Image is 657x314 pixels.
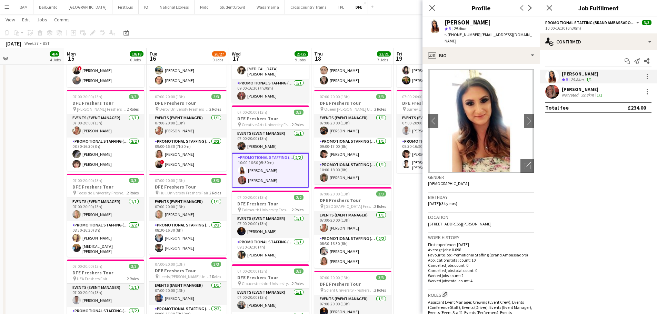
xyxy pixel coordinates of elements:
span: [STREET_ADDRESS][PERSON_NAME] [428,221,491,226]
span: 2 Roles [127,276,139,281]
div: [PERSON_NAME] [562,71,598,77]
div: Open photos pop-in [520,159,534,173]
button: [GEOGRAPHIC_DATA] [63,0,112,14]
span: [DEMOGRAPHIC_DATA] [428,181,469,186]
p: Cancelled jobs count: 0 [428,263,534,268]
span: Jobs [37,17,47,23]
span: Leeds [PERSON_NAME] University Freshers Fair [159,274,209,279]
span: Mon [67,51,76,57]
p: Worked jobs total count: 4 [428,278,534,283]
span: 21/21 [377,51,391,57]
div: 07:00-20:00 (13h)3/3DFE Freshers Tour Creative Arts University Freshers Fair2 RolesEvents (Event ... [232,105,309,188]
button: Cross Country Trains [285,0,332,14]
p: Favourite job: Promotional Staffing (Brand Ambassadors) [428,252,534,257]
span: 18 [313,54,323,62]
button: BAM [14,0,33,14]
app-card-role: Events (Event Manager)1/107:00-20:00 (13h)[PERSON_NAME] [149,198,227,221]
h3: DFE Freshers Tour [149,100,227,106]
div: 9 Jobs [212,57,226,62]
span: Solent University Freshers Fair [324,287,374,293]
span: 3/3 [211,178,221,183]
app-job-card: 07:00-20:00 (13h)3/3DFE Freshers Tour [GEOGRAPHIC_DATA] Freshers Fair2 RolesEvents (Event Manager... [314,187,391,268]
p: Applications total count: 10 [428,257,534,263]
div: [DATE] [6,40,21,47]
span: 5 [449,26,451,31]
span: 07:00-20:00 (13h) [320,191,350,196]
span: View [6,17,15,23]
span: 07:00-20:00 (13h) [237,195,267,200]
button: DFE [350,0,368,14]
span: 17 [231,54,241,62]
span: 3/3 [642,20,651,25]
h3: DFE Freshers Tour [314,100,391,106]
span: 07:00-20:00 (13h) [155,178,185,183]
h3: DFE Freshers Tour [67,270,144,276]
button: First Bus [112,0,139,14]
app-job-card: 07:00-20:00 (13h)3/3DFE Freshers Tour [PERSON_NAME] Freshers Fair2 RolesEvents (Event Manager)1/1... [67,90,144,171]
app-job-card: 07:00-20:00 (13h)3/3DFE Freshers Tour Teesside University Freshers Fair2 RolesEvents (Event Manag... [67,174,144,257]
span: 2 Roles [209,107,221,112]
div: 9 Jobs [295,57,308,62]
app-card-role: Promotional Staffing (Brand Ambassadors)2/208:30-16:30 (8h)[PERSON_NAME][PERSON_NAME] [314,235,391,268]
div: [PERSON_NAME] [445,19,491,26]
h3: Location [428,214,534,220]
div: 10:00-16:30 (6h30m) [545,26,651,31]
span: 5 [566,77,568,82]
span: 15 [66,54,76,62]
app-card-role: Events (Event Manager)1/107:00-20:00 (13h)[PERSON_NAME] [397,114,474,138]
span: 3/3 [294,110,303,115]
span: 3/3 [376,94,386,99]
span: Wed [232,51,241,57]
h3: DFE Freshers Tour [314,197,391,203]
span: 2 Roles [292,207,303,212]
div: 92.8km [580,92,595,98]
button: Promotional Staffing (Brand Ambassadors) [545,20,640,25]
app-card-role: Promotional Staffing (Brand Ambassadors)1/109:30-16:30 (7h)[PERSON_NAME] [232,238,309,262]
span: Fri [397,51,402,57]
h3: Work history [428,234,534,241]
h3: DFE Freshers Tour [67,184,144,190]
button: TPE [332,0,350,14]
span: 3/3 [129,264,139,269]
app-card-role: Events (Event Manager)1/107:00-20:00 (13h)[PERSON_NAME] [232,288,309,312]
span: 3/3 [376,191,386,196]
app-card-role: Promotional Staffing (Brand Ambassadors)1/109:00-16:30 (7h30m)[PERSON_NAME] [232,79,309,103]
h3: Birthday [428,194,534,200]
h3: DFE Freshers Tour [314,281,391,287]
span: 16 [148,54,157,62]
span: 2 Roles [127,107,139,112]
div: 29.8km [569,77,585,83]
p: First experience: [DATE] [428,242,534,247]
div: Bio [422,47,540,64]
h3: DFE Freshers Tour [232,115,309,122]
span: Surrey University Freshers Fair [407,107,457,112]
span: 07:00-20:00 (13h) [155,94,185,99]
div: 07:00-20:00 (13h)2/2DFE Freshers Tour Falmouth University Freshers Fair2 RolesEvents (Event Manag... [232,191,309,262]
div: Total fee [545,104,569,111]
h3: DFE Freshers Tour [232,201,309,207]
h3: DFE Freshers Tour [397,100,474,106]
span: 2 Roles [374,287,386,293]
span: Comms [54,17,70,23]
span: Teesside University Freshers Fair [77,190,127,195]
span: Queen [PERSON_NAME] University Freshers Fair [324,107,374,112]
h3: DFE Freshers Tour [149,267,227,274]
span: 2 Roles [127,190,139,195]
h3: Job Fulfilment [540,3,657,12]
app-card-role: Promotional Staffing (Brand Ambassadors)2/208:30-16:30 (8h)[PERSON_NAME][PERSON_NAME] De la [PERS... [397,138,474,173]
span: Falmouth University Freshers Fair [242,207,292,212]
span: 07:00-20:00 (13h) [320,94,350,99]
span: 3/3 [294,269,303,274]
span: 07:00-20:00 (13h) [72,94,102,99]
span: 3/3 [129,178,139,183]
span: [DATE] (34 years) [428,201,457,206]
button: IQ [139,0,154,14]
app-job-card: 07:00-20:00 (13h)3/3DFE Freshers Tour Queen [PERSON_NAME] University Freshers Fair3 RolesEvents (... [314,90,391,184]
h3: DFE Freshers Tour [67,100,144,106]
span: ! [160,160,164,164]
span: 4/4 [50,51,59,57]
button: BarBurrito [33,0,63,14]
span: 18/18 [130,51,143,57]
div: 07:00-20:00 (13h)3/3DFE Freshers Tour Surrey University Freshers Fair2 RolesEvents (Event Manager... [397,90,474,173]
